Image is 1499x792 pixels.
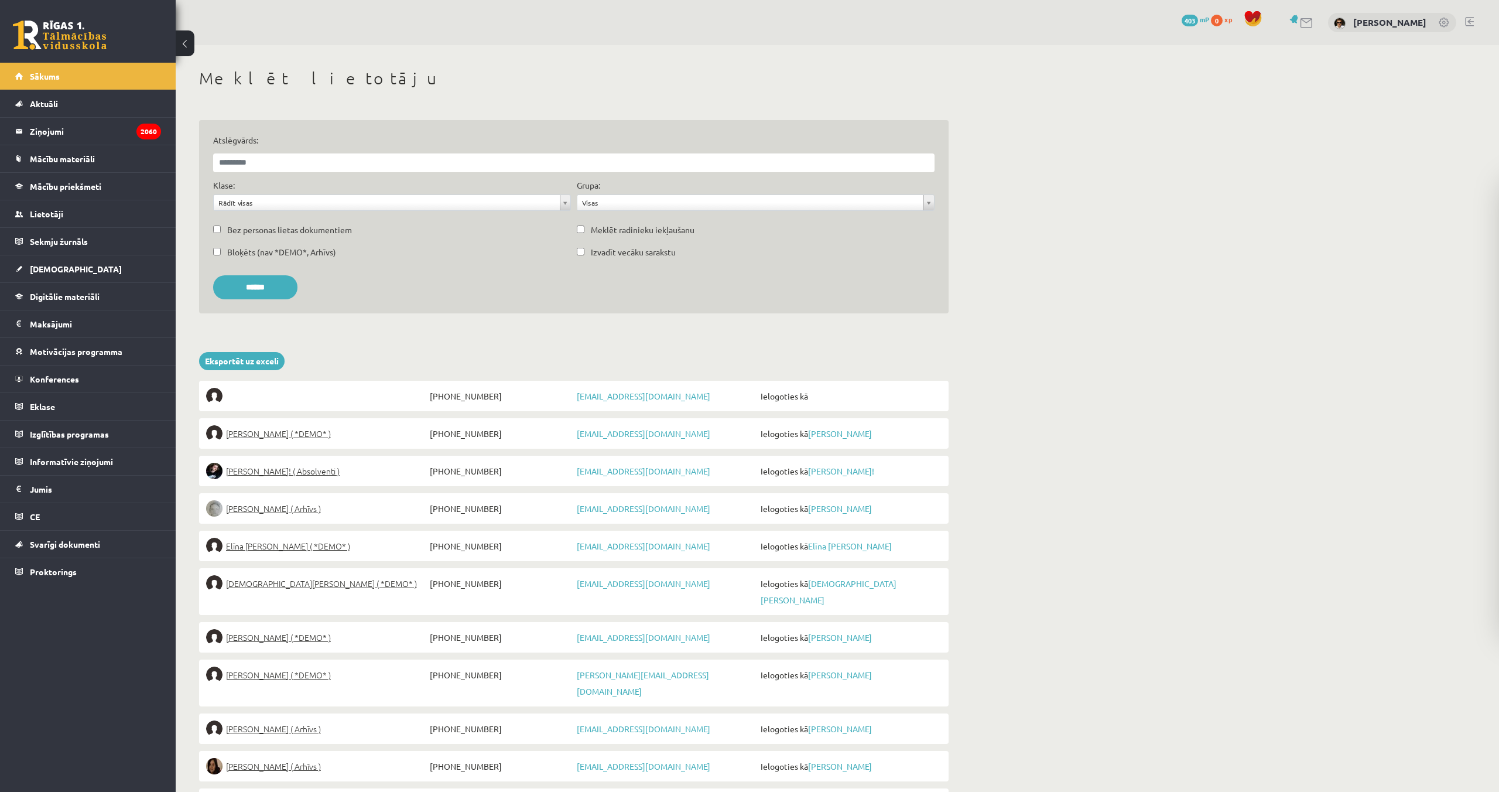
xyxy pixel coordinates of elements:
[15,90,161,117] a: Aktuāli
[1353,16,1426,28] a: [PERSON_NAME]
[1211,15,1238,24] a: 0 xp
[577,179,600,192] label: Grupa:
[15,366,161,392] a: Konferences
[30,264,122,274] span: [DEMOGRAPHIC_DATA]
[226,538,350,554] span: Elīna [PERSON_NAME] ( *DEMO* )
[30,429,109,439] span: Izglītības programas
[226,667,331,683] span: [PERSON_NAME] ( *DEMO* )
[15,283,161,310] a: Digitālie materiāli
[15,421,161,448] a: Izglītības programas
[30,181,101,192] span: Mācību priekšmeti
[199,69,949,88] h1: Meklēt lietotāju
[15,63,161,90] a: Sākums
[15,145,161,172] a: Mācību materiāli
[808,670,872,680] a: [PERSON_NAME]
[15,255,161,282] a: [DEMOGRAPHIC_DATA]
[13,21,107,50] a: Rīgas 1. Tālmācības vidusskola
[577,466,710,476] a: [EMAIL_ADDRESS][DOMAIN_NAME]
[758,629,942,646] span: Ielogoties kā
[206,500,427,517] a: [PERSON_NAME] ( Arhīvs )
[1334,18,1346,29] img: Ivo Čapiņš
[226,425,331,442] span: [PERSON_NAME] ( *DEMO* )
[758,758,942,774] span: Ielogoties kā
[206,425,223,442] img: Elīna Elizabete Ancveriņa
[30,71,60,81] span: Sākums
[577,195,934,210] a: Visas
[15,393,161,420] a: Eklase
[808,466,874,476] a: [PERSON_NAME]!
[591,224,694,236] label: Meklēt radinieku iekļaušanu
[15,310,161,337] a: Maksājumi
[582,195,919,210] span: Visas
[15,531,161,558] a: Svarīgi dokumenti
[761,578,896,605] a: [DEMOGRAPHIC_DATA][PERSON_NAME]
[577,428,710,439] a: [EMAIL_ADDRESS][DOMAIN_NAME]
[30,511,40,522] span: CE
[1182,15,1209,24] a: 403 mP
[758,667,942,683] span: Ielogoties kā
[758,575,942,608] span: Ielogoties kā
[577,632,710,643] a: [EMAIL_ADDRESS][DOMAIN_NAME]
[206,758,223,774] img: Katrīna Melānija Kļaviņa
[206,463,427,479] a: [PERSON_NAME]! ( Absolventi )
[577,578,710,589] a: [EMAIL_ADDRESS][DOMAIN_NAME]
[206,667,427,683] a: [PERSON_NAME] ( *DEMO* )
[808,503,872,514] a: [PERSON_NAME]
[206,758,427,774] a: [PERSON_NAME] ( Arhīvs )
[427,629,574,646] span: [PHONE_NUMBER]
[15,558,161,585] a: Proktorings
[15,448,161,475] a: Informatīvie ziņojumi
[136,124,161,139] i: 2060
[227,224,352,236] label: Bez personas lietas dokumentiem
[427,500,574,517] span: [PHONE_NUMBER]
[30,153,95,164] span: Mācību materiāli
[30,310,161,337] legend: Maksājumi
[1224,15,1232,24] span: xp
[206,629,427,646] a: [PERSON_NAME] ( *DEMO* )
[808,632,872,643] a: [PERSON_NAME]
[15,476,161,503] a: Jumis
[213,179,235,192] label: Klase:
[1211,15,1223,26] span: 0
[206,575,427,592] a: [DEMOGRAPHIC_DATA][PERSON_NAME] ( *DEMO* )
[808,761,872,771] a: [PERSON_NAME]
[206,538,427,554] a: Elīna [PERSON_NAME] ( *DEMO* )
[427,463,574,479] span: [PHONE_NUMBER]
[758,500,942,517] span: Ielogoties kā
[226,721,321,737] span: [PERSON_NAME] ( Arhīvs )
[15,228,161,255] a: Sekmju žurnāls
[30,539,100,549] span: Svarīgi dokumenti
[808,428,872,439] a: [PERSON_NAME]
[206,575,223,592] img: Krista Kristiāna Dumbre
[30,456,113,467] span: Informatīvie ziņojumi
[577,503,710,514] a: [EMAIL_ADDRESS][DOMAIN_NAME]
[758,538,942,554] span: Ielogoties kā
[15,118,161,145] a: Ziņojumi2060
[206,538,223,554] img: Elīna Jolanta Bunce
[1200,15,1209,24] span: mP
[206,425,427,442] a: [PERSON_NAME] ( *DEMO* )
[226,500,321,517] span: [PERSON_NAME] ( Arhīvs )
[577,541,710,551] a: [EMAIL_ADDRESS][DOMAIN_NAME]
[206,500,223,517] img: Lelde Braune
[213,134,935,146] label: Atslēgvārds:
[226,758,321,774] span: [PERSON_NAME] ( Arhīvs )
[206,463,223,479] img: Sofija Anrio-Karlauska!
[577,761,710,771] a: [EMAIL_ADDRESS][DOMAIN_NAME]
[15,338,161,365] a: Motivācijas programma
[577,723,710,734] a: [EMAIL_ADDRESS][DOMAIN_NAME]
[206,721,223,737] img: Ramona Beāte Kārkliņa
[30,236,88,247] span: Sekmju žurnāls
[591,246,676,258] label: Izvadīt vecāku sarakstu
[427,538,574,554] span: [PHONE_NUMBER]
[1182,15,1198,26] span: 403
[15,503,161,530] a: CE
[427,721,574,737] span: [PHONE_NUMBER]
[30,118,161,145] legend: Ziņojumi
[199,352,285,370] a: Eksportēt uz exceli
[30,566,77,577] span: Proktorings
[214,195,570,210] a: Rādīt visas
[30,98,58,109] span: Aktuāli
[15,200,161,227] a: Lietotāji
[226,575,417,592] span: [DEMOGRAPHIC_DATA][PERSON_NAME] ( *DEMO* )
